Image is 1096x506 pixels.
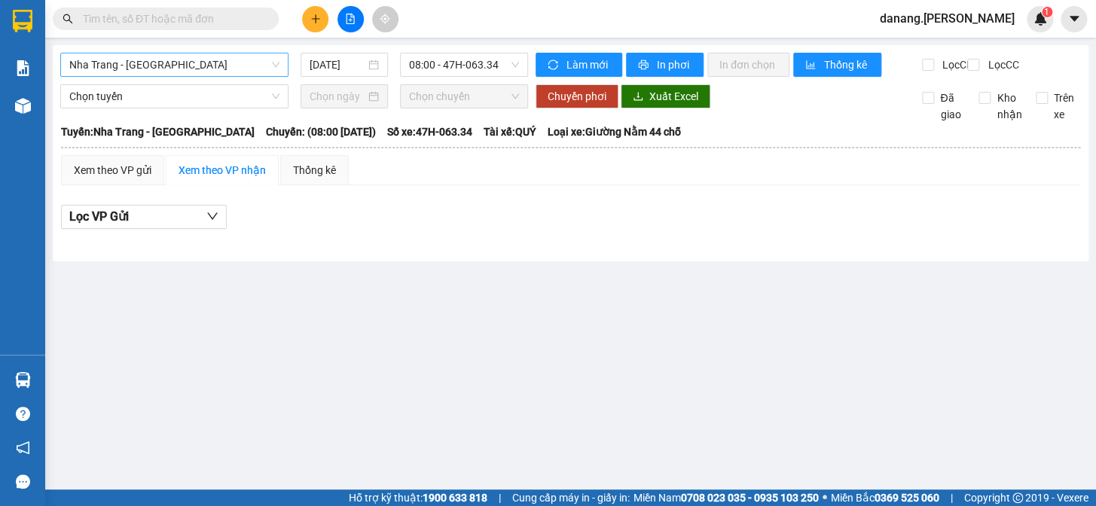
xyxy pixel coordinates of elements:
span: In phơi [657,56,691,73]
img: warehouse-icon [15,98,31,114]
div: Xem theo VP gửi [74,162,151,178]
span: Miền Nam [633,489,819,506]
span: danang.[PERSON_NAME] [868,9,1027,28]
span: Nhận: [176,14,212,30]
span: Tài xế: QUÝ [484,123,536,140]
span: Loại xe: Giường Nằm 44 chỗ [548,123,681,140]
strong: 1900 633 818 [423,492,487,504]
span: Trên xe [1048,90,1081,123]
button: plus [302,6,328,32]
span: 08:00 - 47H-063.34 [409,53,519,76]
div: Xem theo VP nhận [179,162,266,178]
span: caret-down [1067,12,1081,26]
span: aim [380,14,390,24]
div: 0834814768 [176,85,306,106]
span: plus [310,14,321,24]
button: caret-down [1061,6,1087,32]
span: | [499,489,501,506]
button: file-add [337,6,364,32]
span: Chuyến: (08:00 [DATE]) [266,123,376,140]
button: bar-chartThống kê [793,53,881,77]
span: printer [638,59,651,72]
button: syncLàm mới [536,53,622,77]
span: question-circle [16,407,30,421]
span: Nha Trang - Buôn Ma Thuột [69,53,279,76]
div: Buôn Mê Thuột [176,13,306,49]
button: Lọc VP Gửi [61,205,227,229]
span: Làm mới [566,56,610,73]
span: search [63,14,73,24]
sup: 1 [1042,7,1052,17]
span: Chọn chuyến [409,85,519,108]
span: Miền Bắc [831,489,939,506]
div: [GEOGRAPHIC_DATA] (Hàng) [13,13,166,65]
img: solution-icon [15,60,31,76]
span: Lọc CC [982,56,1021,73]
span: | [951,489,953,506]
span: sync [548,59,560,72]
span: Hỗ trợ kỹ thuật: [349,489,487,506]
input: 14/08/2025 [310,56,366,73]
div: [PERSON_NAME] đông [176,49,306,85]
span: 1 [1044,7,1049,17]
button: Chuyển phơi [536,84,618,108]
span: Lọc VP Gửi [69,207,129,226]
span: message [16,474,30,489]
strong: 0369 525 060 [875,492,939,504]
button: printerIn phơi [626,53,704,77]
span: file-add [345,14,356,24]
input: Tìm tên, số ĐT hoặc mã đơn [83,11,261,27]
strong: 0708 023 035 - 0935 103 250 [681,492,819,504]
span: notification [16,440,30,455]
input: Chọn ngày [310,88,366,105]
span: Cung cấp máy in - giấy in: [512,489,630,506]
span: Đã giao [934,90,967,123]
span: Thống kê [824,56,869,73]
div: Thống kê [293,162,336,178]
span: Gửi: [13,13,36,29]
button: In đơn chọn [707,53,789,77]
span: Kho nhận [991,90,1027,123]
img: warehouse-icon [15,372,31,388]
span: Chọn tuyến [69,85,279,108]
img: icon-new-feature [1033,12,1047,26]
span: Số xe: 47H-063.34 [387,123,472,140]
span: down [206,210,218,222]
span: ⚪️ [823,495,827,501]
img: logo-vxr [13,10,32,32]
span: copyright [1012,492,1023,503]
button: aim [372,6,398,32]
span: Lọc CR [936,56,975,73]
button: downloadXuất Excel [621,84,710,108]
b: Tuyến: Nha Trang - [GEOGRAPHIC_DATA] [61,126,255,138]
span: bar-chart [805,59,818,72]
